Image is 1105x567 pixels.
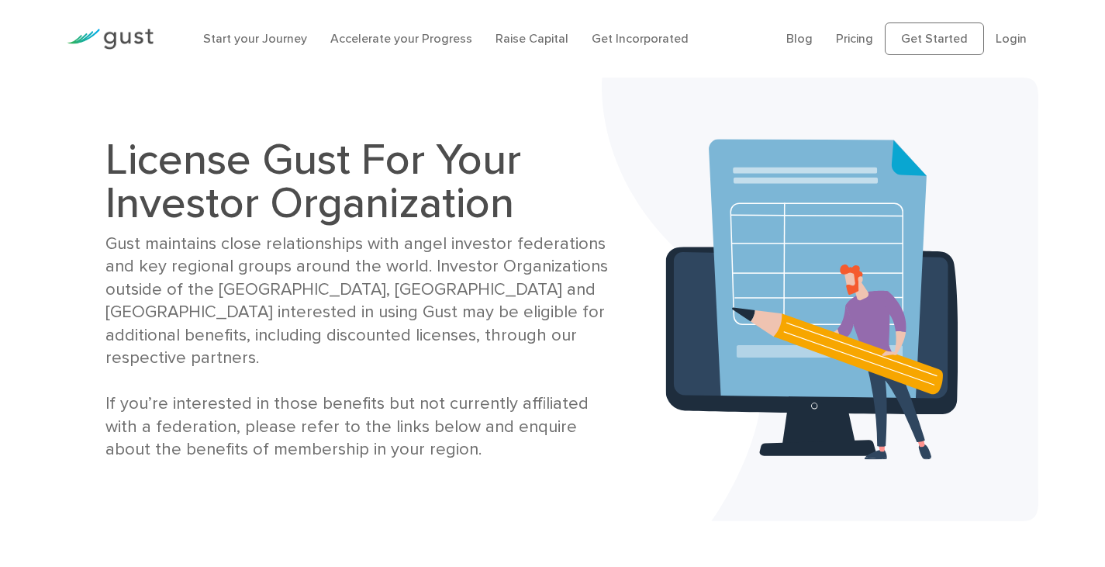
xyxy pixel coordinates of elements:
a: Pricing [836,31,873,46]
a: Accelerate your Progress [330,31,472,46]
a: Start your Journey [203,31,307,46]
a: Get Incorporated [592,31,689,46]
a: Get Started [885,22,984,55]
div: Gust maintains close relationships with angel investor federations and key regional groups around... [105,233,617,462]
img: Gust Logo [67,29,154,50]
img: Investors Banner Bg [602,78,1038,521]
a: Raise Capital [496,31,568,46]
a: Blog [786,31,813,46]
h1: License Gust For Your Investor Organization [105,138,617,225]
a: Login [996,31,1027,46]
